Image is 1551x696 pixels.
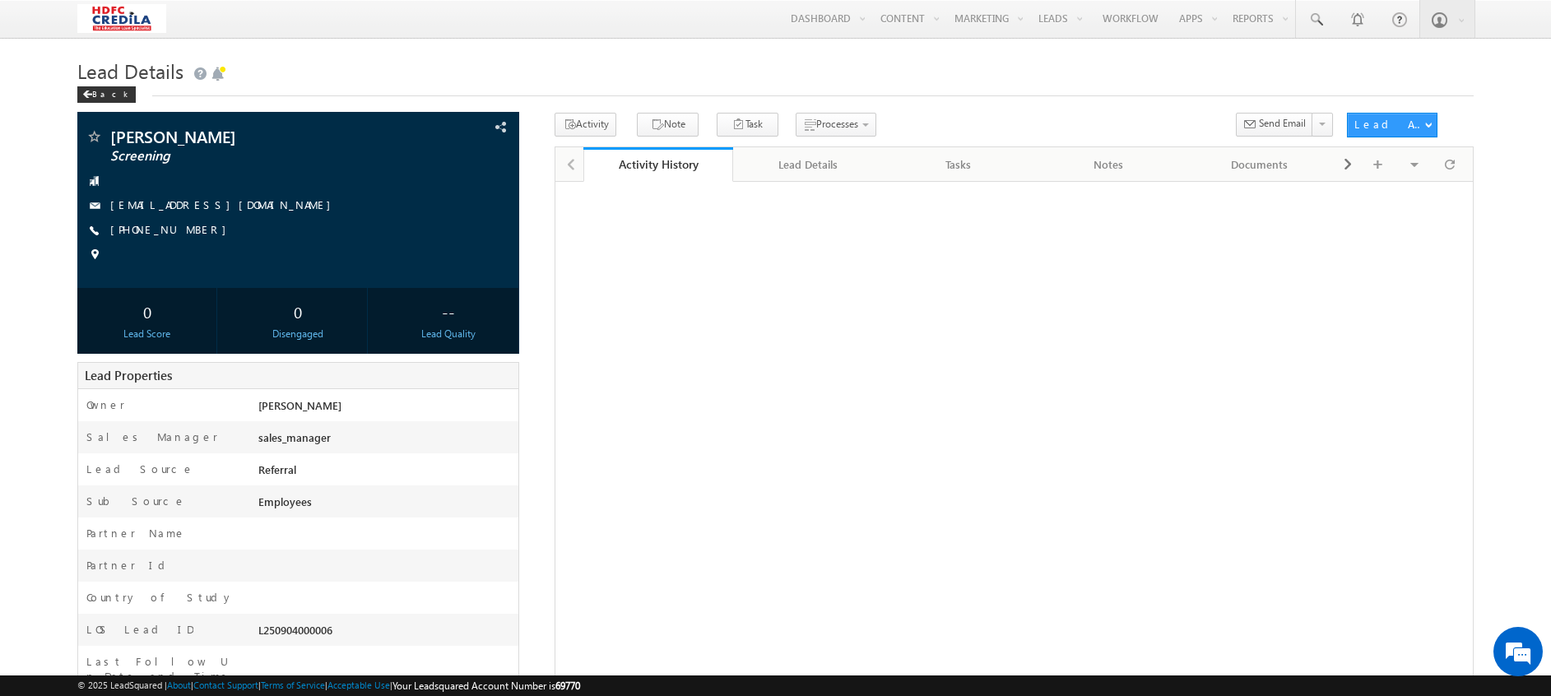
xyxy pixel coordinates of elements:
label: Partner Name [86,526,186,541]
div: Lead Quality [383,327,514,341]
label: Sub Source [86,494,186,508]
label: Country of Study [86,590,234,605]
button: Task [717,113,778,137]
span: Lead Details [77,58,183,84]
a: Notes [1034,147,1185,182]
a: About [167,680,191,690]
label: Lead Source [86,462,194,476]
div: Employees [254,494,518,517]
div: L250904000006 [254,622,518,645]
a: Back [77,86,144,100]
div: 0 [81,296,212,327]
a: Documents [1185,147,1335,182]
div: Lead Score [81,327,212,341]
div: sales_manager [254,429,518,452]
div: 0 [233,296,364,327]
span: [PERSON_NAME] [110,128,387,145]
div: Documents [1198,155,1321,174]
label: Partner Id [86,558,171,573]
span: Screening [110,148,387,165]
button: Note [637,113,699,137]
span: Lead Properties [85,367,172,383]
label: Owner [86,397,125,412]
button: Processes [796,113,876,137]
span: © 2025 LeadSquared | | | | | [77,678,580,694]
img: Custom Logo [77,4,165,33]
span: [PERSON_NAME] [258,398,341,412]
label: Sales Manager [86,429,218,444]
label: LOS Lead ID [86,622,193,637]
a: Contact Support [193,680,258,690]
div: Tasks [897,155,1019,174]
div: Disengaged [233,327,364,341]
a: Lead Details [733,147,884,182]
span: Your Leadsquared Account Number is [392,680,580,692]
a: Tasks [884,147,1034,182]
a: Acceptable Use [327,680,390,690]
label: Last Follow Up Date and Time [86,654,237,684]
a: Activity History [583,147,734,182]
div: Referral [254,462,518,485]
a: [EMAIL_ADDRESS][DOMAIN_NAME] [110,197,339,211]
button: Activity [555,113,616,137]
span: Send Email [1259,116,1306,131]
button: Lead Actions [1347,113,1437,137]
span: 69770 [555,680,580,692]
div: Activity History [596,156,722,172]
div: -- [383,296,514,327]
div: Back [77,86,136,103]
a: Terms of Service [261,680,325,690]
div: Notes [1047,155,1170,174]
a: [PHONE_NUMBER] [110,222,235,236]
button: Send Email [1236,113,1313,137]
div: Lead Actions [1354,117,1424,132]
div: Lead Details [746,155,869,174]
span: Processes [816,118,858,130]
